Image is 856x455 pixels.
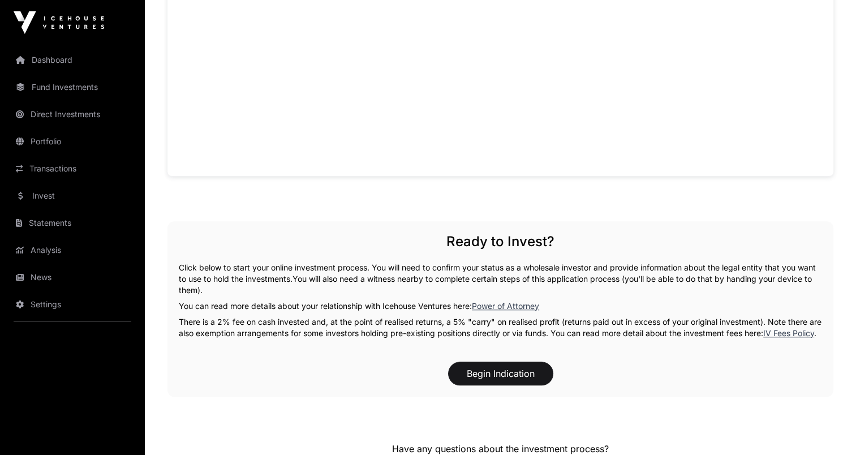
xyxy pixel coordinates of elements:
[9,238,136,263] a: Analysis
[9,75,136,100] a: Fund Investments
[9,102,136,127] a: Direct Investments
[9,292,136,317] a: Settings
[9,183,136,208] a: Invest
[9,211,136,235] a: Statements
[448,362,553,385] button: Begin Indication
[179,274,812,295] span: You will also need a witness nearby to complete certain steps of this application process (you'll...
[9,265,136,290] a: News
[799,401,856,455] iframe: Chat Widget
[9,129,136,154] a: Portfolio
[9,48,136,72] a: Dashboard
[179,316,822,339] p: There is a 2% fee on cash invested and, at the point of realised returns, a 5% "carry" on realise...
[9,156,136,181] a: Transactions
[14,11,104,34] img: Icehouse Ventures Logo
[179,233,822,251] h2: Ready to Invest?
[472,301,539,311] a: Power of Attorney
[179,301,822,312] p: You can read more details about your relationship with Icehouse Ventures here:
[763,328,814,338] a: IV Fees Policy
[179,262,822,296] p: Click below to start your online investment process. You will need to confirm your status as a wh...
